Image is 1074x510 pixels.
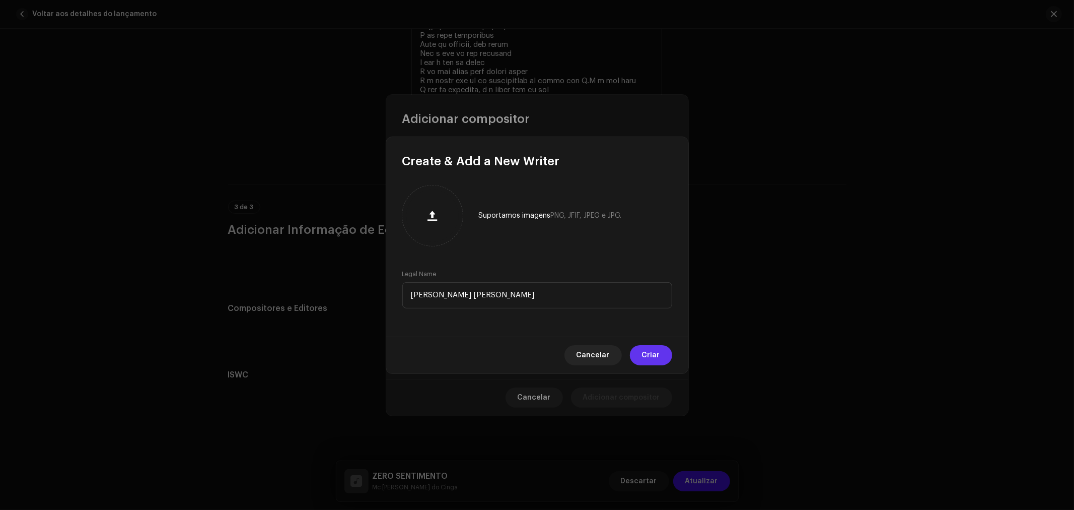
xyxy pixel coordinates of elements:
button: Cancelar [564,345,622,365]
span: Create & Add a New Writer [402,153,560,169]
div: Suportamos imagens [479,212,622,220]
button: Criar [630,345,672,365]
span: Criar [642,345,660,365]
span: Cancelar [577,345,610,365]
label: Legal Name [402,270,437,278]
span: PNG, JFIF, JPEG e JPG. [551,212,622,219]
input: Enter legal name [402,282,672,308]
